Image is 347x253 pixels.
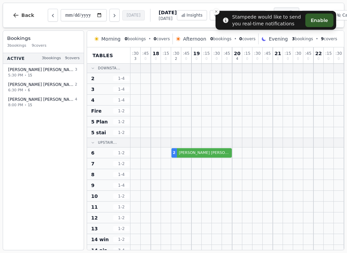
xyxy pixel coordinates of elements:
button: Back [7,7,40,23]
button: [PERSON_NAME] [PERSON_NAME] FIRST TABLE35:30 PM•15 [4,65,82,80]
span: 0 [327,57,329,61]
span: Active [7,55,25,61]
span: 5:30 PM [8,72,23,78]
span: 1 - 2 [113,193,129,199]
span: 10 [91,193,98,200]
span: 0 [307,57,309,61]
button: Insights [177,10,207,20]
span: 3 [292,37,294,41]
span: 2 [91,75,95,82]
span: covers [321,36,337,42]
h3: Bookings [7,35,80,42]
span: Morning [101,36,121,42]
span: 0 [256,57,258,61]
span: 8:00 PM [8,102,23,108]
span: 0 [216,57,218,61]
button: [DATE] [122,10,145,20]
button: Enable [305,14,333,27]
span: 0 [287,57,289,61]
span: 0 [266,57,268,61]
span: 0 [196,57,198,61]
span: 0 [226,57,228,61]
span: 15 [28,73,32,78]
span: covers [154,36,170,42]
span: : 15 [203,51,210,55]
span: [PERSON_NAME] [PERSON_NAME] FIRST TABLE [8,67,74,72]
span: 0 [297,57,299,61]
span: 1 - 2 [113,215,129,221]
span: 1 - 4 [113,183,129,188]
span: : 30 [254,51,261,55]
span: • [24,102,26,108]
div: Stampede would like to send you real-time notifications [232,14,303,27]
button: Close toast [213,8,220,15]
span: : 30 [132,51,139,55]
span: 3 [91,86,95,93]
span: 0 [185,57,187,61]
span: : 30 [173,51,179,55]
span: 14 win [91,236,109,243]
span: 1 - 4 [113,87,129,92]
span: 0 [125,37,127,41]
span: covers [239,36,256,42]
span: 9 covers [32,43,46,49]
span: Afternoon [183,36,206,42]
span: : 15 [244,51,250,55]
span: [PERSON_NAME] [PERSON_NAME] [178,150,230,156]
span: 1 - 2 [113,161,129,166]
span: 0 [318,57,320,61]
span: : 15 [163,51,169,55]
span: 3 bookings [42,55,61,61]
span: 0 [205,57,207,61]
span: • [234,36,237,42]
span: Evening [269,36,288,42]
span: 22 [315,51,322,56]
span: • [24,73,26,78]
span: 1 - 2 [113,130,129,135]
span: 3 bookings [7,43,26,49]
span: 8 [91,171,95,178]
span: 4 [91,97,95,103]
span: 1 - 4 [113,76,129,81]
span: 1 - 2 [113,226,129,231]
span: 21 [274,51,281,56]
span: 3 [75,67,77,73]
span: : 45 [224,51,230,55]
span: 2 [75,82,77,88]
span: 0 [277,57,279,61]
span: 13 [91,225,98,232]
span: [PERSON_NAME] [PERSON_NAME] [8,97,74,102]
span: 1 - 2 [113,150,129,156]
span: Upstair... [98,140,117,145]
span: 5 stai [91,129,106,136]
span: • [24,88,26,93]
span: 0 [165,57,167,61]
span: 20 [234,51,240,56]
span: 1 - 2 [113,204,129,210]
span: 0 [155,57,157,61]
span: 6:30 PM [8,87,23,93]
span: : 45 [264,51,271,55]
span: 15 [28,102,32,108]
span: : 30 [295,51,301,55]
span: 0 [246,57,248,61]
span: bookings [125,36,146,42]
span: 0 [210,37,213,41]
button: Next day [109,9,120,22]
span: Fire [91,108,102,114]
span: : 45 [183,51,189,55]
span: 2 [175,57,177,61]
button: Search [210,10,238,20]
button: [PERSON_NAME] [PERSON_NAME]48:00 PM•15 [4,94,82,110]
span: Downsta... [98,66,120,71]
span: 6 [28,88,30,93]
span: : 15 [325,51,332,55]
span: 1 - 2 [113,237,129,242]
span: 1 - 2 [113,108,129,114]
span: 9 [91,182,95,189]
span: 1 - 4 [113,172,129,177]
span: 3 - 4 [113,248,129,253]
span: Back [21,13,34,18]
span: 0 [338,57,340,61]
span: 18 [152,51,159,56]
